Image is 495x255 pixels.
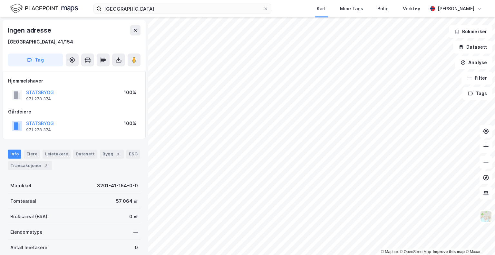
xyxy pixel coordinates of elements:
[133,228,138,236] div: —
[377,5,389,13] div: Bolig
[480,210,492,222] img: Z
[453,41,492,54] button: Datasett
[10,244,47,251] div: Antall leietakere
[26,96,51,102] div: 971 278 374
[10,228,43,236] div: Eiendomstype
[340,5,363,13] div: Mine Tags
[400,250,431,254] a: OpenStreetMap
[102,4,263,14] input: Søk på adresse, matrikkel, gårdeiere, leietakere eller personer
[100,150,124,159] div: Bygg
[124,89,136,96] div: 100%
[8,25,52,35] div: Ingen adresse
[463,224,495,255] iframe: Chat Widget
[317,5,326,13] div: Kart
[8,108,140,116] div: Gårdeiere
[10,182,31,190] div: Matrikkel
[10,213,47,221] div: Bruksareal (BRA)
[381,250,399,254] a: Mapbox
[433,250,465,254] a: Improve this map
[10,3,78,14] img: logo.f888ab2527a4732fd821a326f86c7f29.svg
[43,150,71,159] div: Leietakere
[8,150,21,159] div: Info
[126,150,140,159] div: ESG
[43,162,49,169] div: 2
[73,150,97,159] div: Datasett
[10,197,36,205] div: Tomteareal
[124,120,136,127] div: 100%
[97,182,138,190] div: 3201-41-154-0-0
[8,54,63,66] button: Tag
[8,161,52,170] div: Transaksjoner
[461,72,492,84] button: Filter
[135,244,138,251] div: 0
[129,213,138,221] div: 0 ㎡
[24,150,40,159] div: Eiere
[403,5,420,13] div: Verktøy
[8,77,140,85] div: Hjemmelshaver
[462,87,492,100] button: Tags
[438,5,474,13] div: [PERSON_NAME]
[8,38,73,46] div: [GEOGRAPHIC_DATA], 41/154
[449,25,492,38] button: Bokmerker
[455,56,492,69] button: Analyse
[115,151,121,157] div: 3
[116,197,138,205] div: 57 064 ㎡
[26,127,51,132] div: 971 278 374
